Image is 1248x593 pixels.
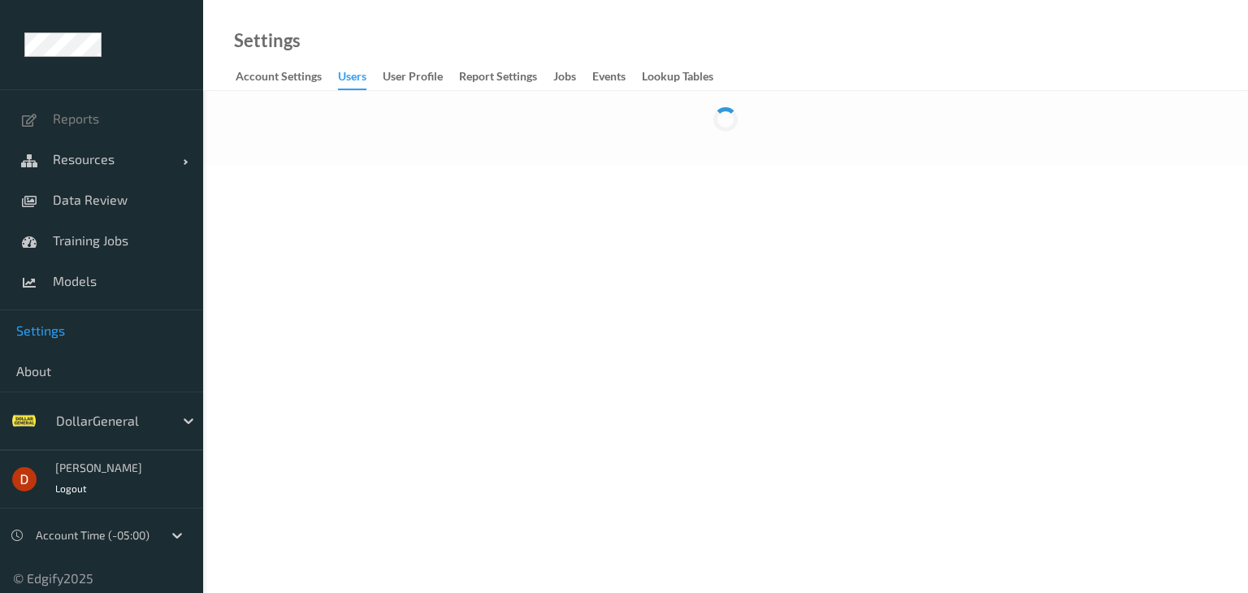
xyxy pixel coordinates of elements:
[459,66,553,89] a: Report Settings
[459,68,537,89] div: Report Settings
[642,66,730,89] a: Lookup Tables
[553,66,592,89] a: Jobs
[553,68,576,89] div: Jobs
[642,68,713,89] div: Lookup Tables
[338,68,366,90] div: users
[592,66,642,89] a: events
[338,66,383,90] a: users
[236,66,338,89] a: Account Settings
[236,68,322,89] div: Account Settings
[234,32,301,49] a: Settings
[383,66,459,89] a: User Profile
[592,68,626,89] div: events
[383,68,443,89] div: User Profile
